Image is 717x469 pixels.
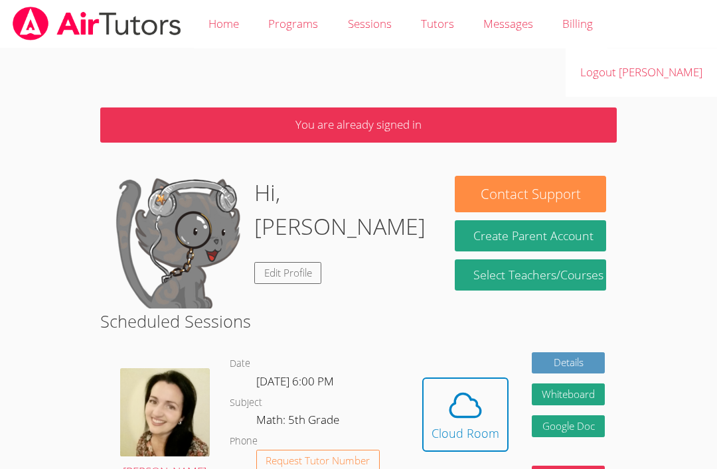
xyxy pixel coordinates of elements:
[254,176,434,243] h1: Hi, [PERSON_NAME]
[230,356,250,372] dt: Date
[455,220,606,251] button: Create Parent Account
[120,368,209,457] img: Screenshot%202022-07-16%2010.55.09%20PM.png
[566,48,717,97] a: Logout [PERSON_NAME]
[256,411,342,433] dd: Math: 5th Grade
[111,176,244,308] img: default.png
[256,373,334,389] span: [DATE] 6:00 PM
[230,395,262,411] dt: Subject
[455,176,606,212] button: Contact Support
[532,352,605,374] a: Details
[532,415,605,437] a: Google Doc
[266,456,370,466] span: Request Tutor Number
[483,16,533,31] span: Messages
[455,259,606,291] a: Select Teachers/Courses
[100,107,617,143] p: You are already signed in
[432,424,499,442] div: Cloud Room
[100,308,617,334] h2: Scheduled Sessions
[422,377,509,452] button: Cloud Room
[254,262,322,284] a: Edit Profile
[532,383,605,405] button: Whiteboard
[230,433,258,450] dt: Phone
[11,7,183,40] img: airtutors_banner-c4298cdbf04f3fff15de1276eac7730deb9818008684d7c2e4769d2f7ddbe033.png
